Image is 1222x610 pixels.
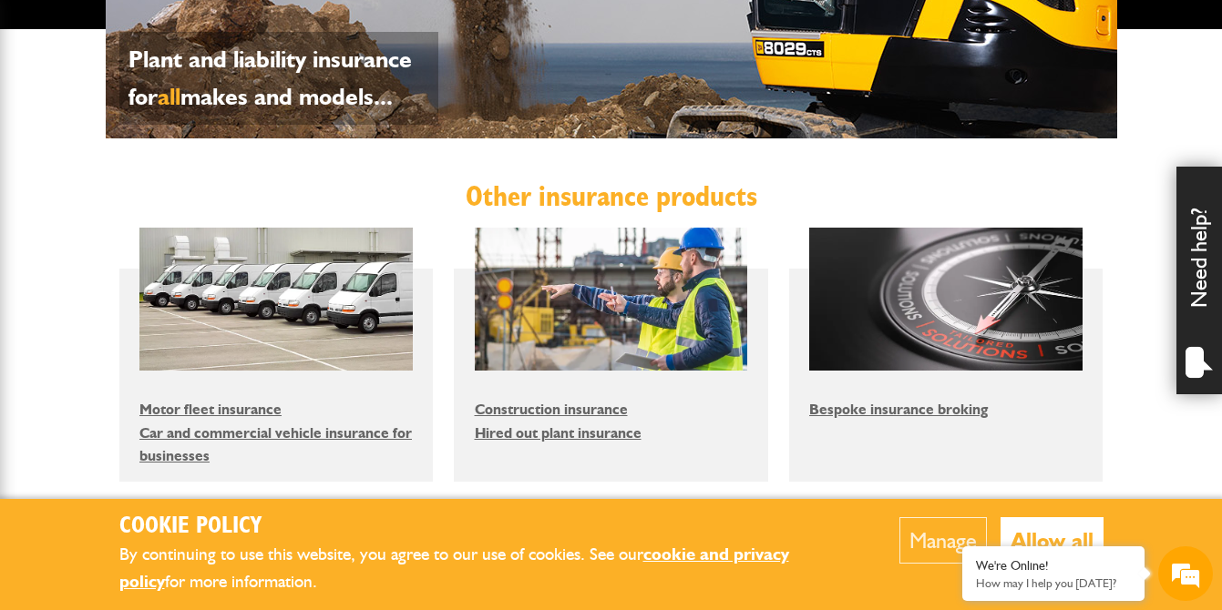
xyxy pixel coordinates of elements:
[119,179,1104,214] h2: Other insurance products
[976,576,1131,590] p: How may I help you today?
[299,9,343,53] div: Minimize live chat window
[24,330,333,461] textarea: Type your message and hit 'Enter'
[139,401,282,418] a: Motor fleet insurance
[139,424,412,465] a: Car and commercial vehicle insurance for businesses
[24,222,333,262] input: Enter your email address
[24,168,333,208] input: Enter your last name
[809,401,988,418] a: Bespoke insurance broking
[475,228,748,371] img: Construction insurance
[899,517,987,564] button: Manage
[128,41,429,116] p: Plant and liability insurance for makes and models...
[24,276,333,316] input: Enter your phone number
[95,102,306,126] div: Chat with us now
[158,82,180,111] span: all
[475,424,642,442] a: Hired out plant insurance
[248,476,331,501] em: Start Chat
[31,101,77,127] img: d_20077148190_company_1631870298795_20077148190
[1001,517,1104,564] button: Allow all
[475,401,628,418] a: Construction insurance
[139,228,413,371] img: Motor fleet insurance
[119,513,844,541] h2: Cookie Policy
[119,544,789,593] a: cookie and privacy policy
[1176,167,1222,394] div: Need help?
[809,228,1083,371] img: Bespoke insurance broking
[976,558,1131,574] div: We're Online!
[119,541,844,596] p: By continuing to use this website, you agree to our use of cookies. See our for more information.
